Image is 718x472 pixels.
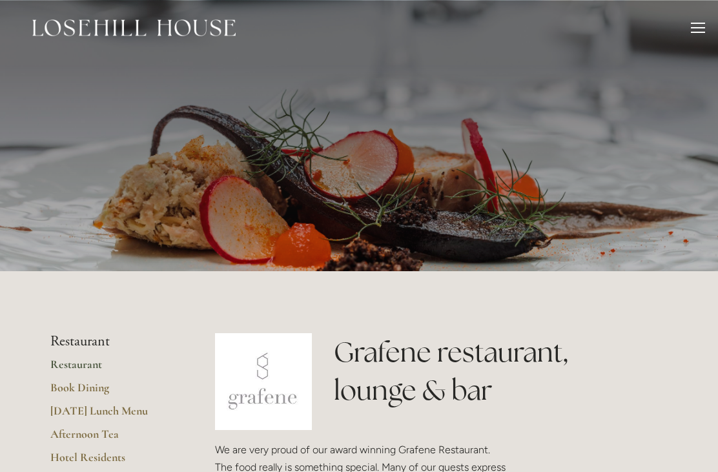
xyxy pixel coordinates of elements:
a: Restaurant [50,357,174,380]
a: [DATE] Lunch Menu [50,404,174,427]
img: grafene.jpg [215,333,312,430]
a: Afternoon Tea [50,427,174,450]
li: Restaurant [50,333,174,350]
h1: Grafene restaurant, lounge & bar [334,333,668,409]
img: Losehill House [32,19,236,36]
a: Book Dining [50,380,174,404]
